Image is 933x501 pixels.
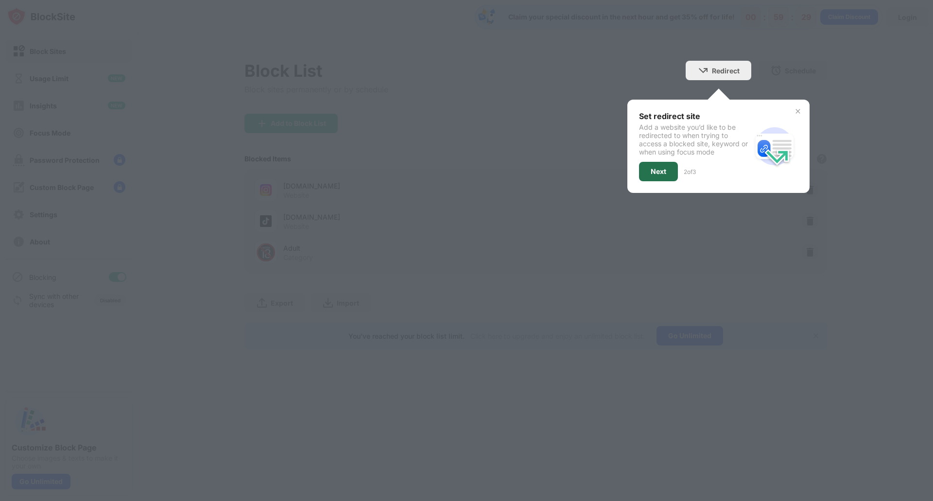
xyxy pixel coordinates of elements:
[639,123,751,156] div: Add a website you’d like to be redirected to when trying to access a blocked site, keyword or whe...
[684,168,696,175] div: 2 of 3
[751,123,798,170] img: redirect.svg
[651,168,666,175] div: Next
[712,67,740,75] div: Redirect
[639,111,751,121] div: Set redirect site
[794,107,802,115] img: x-button.svg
